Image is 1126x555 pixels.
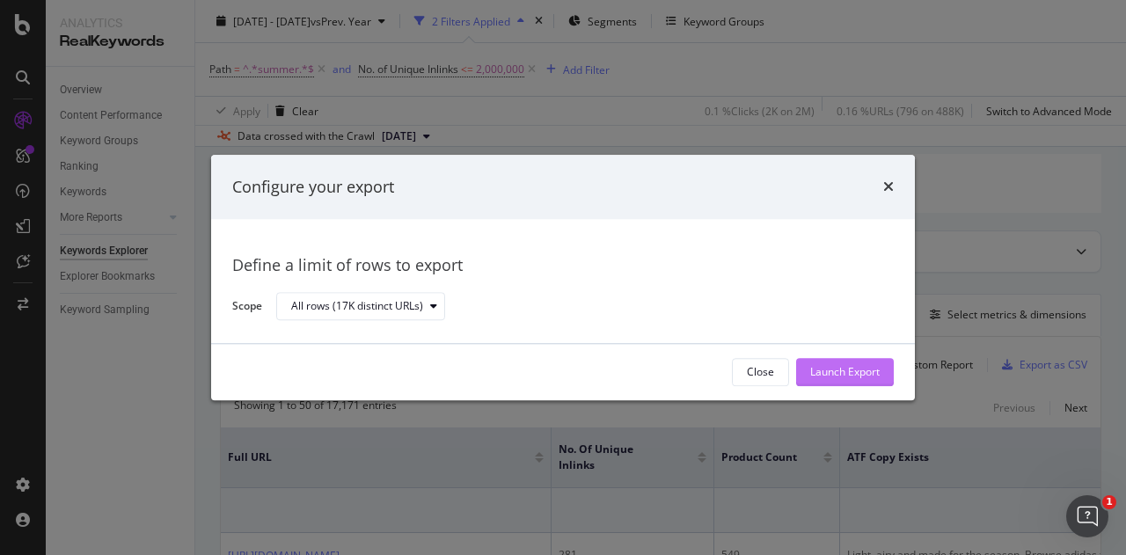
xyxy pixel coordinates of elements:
div: Define a limit of rows to export [232,255,894,278]
span: 1 [1102,495,1116,509]
div: Launch Export [810,365,880,380]
button: Close [732,358,789,386]
div: Configure your export [232,176,394,199]
button: Launch Export [796,358,894,386]
label: Scope [232,298,262,318]
iframe: Intercom live chat [1066,495,1108,537]
div: modal [211,155,915,400]
div: Close [747,365,774,380]
button: All rows (17K distinct URLs) [276,293,445,321]
div: times [883,176,894,199]
div: All rows (17K distinct URLs) [291,302,423,312]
